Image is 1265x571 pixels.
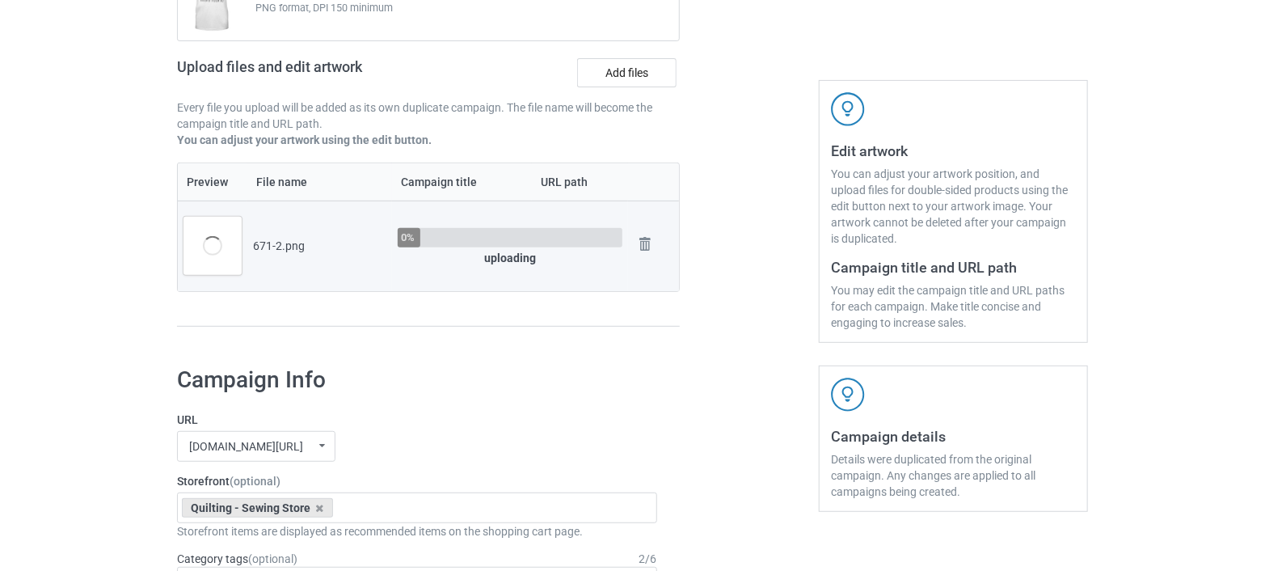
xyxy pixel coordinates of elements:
h3: Campaign details [831,427,1076,446]
div: You may edit the campaign title and URL paths for each campaign. Make title concise and engaging ... [831,282,1076,331]
img: svg+xml;base64,PD94bWwgdmVyc2lvbj0iMS4wIiBlbmNvZGluZz0iVVRGLTgiPz4KPHN2ZyB3aWR0aD0iNDJweCIgaGVpZ2... [831,378,865,412]
label: Add files [577,58,677,87]
div: You can adjust your artwork position, and upload files for double-sided products using the edit b... [831,166,1076,247]
span: (optional) [248,552,297,565]
img: svg+xml;base64,PD94bWwgdmVyc2lvbj0iMS4wIiBlbmNvZGluZz0iVVRGLTgiPz4KPHN2ZyB3aWR0aD0iMjhweCIgaGVpZ2... [634,233,656,256]
th: Preview [178,163,247,201]
div: Storefront items are displayed as recommended items on the shopping cart page. [177,523,657,539]
h3: Edit artwork [831,142,1076,160]
label: URL [177,412,657,428]
div: Details were duplicated from the original campaign. Any changes are applied to all campaigns bein... [831,451,1076,500]
th: URL path [532,163,628,201]
th: Campaign title [392,163,532,201]
span: (optional) [230,475,280,488]
b: You can adjust your artwork using the edit button. [177,133,432,146]
div: 0% [401,232,415,243]
div: uploading [398,250,622,266]
div: 671-2.png [253,238,386,254]
th: File name [247,163,392,201]
img: svg+xml;base64,PD94bWwgdmVyc2lvbj0iMS4wIiBlbmNvZGluZz0iVVRGLTgiPz4KPHN2ZyB3aWR0aD0iNDJweCIgaGVpZ2... [831,92,865,126]
div: 2 / 6 [639,551,657,567]
h3: Campaign title and URL path [831,258,1076,277]
p: Every file you upload will be added as its own duplicate campaign. The file name will become the ... [177,99,680,132]
h1: Campaign Info [177,366,657,395]
label: Storefront [177,473,657,489]
label: Category tags [177,551,297,567]
div: [DOMAIN_NAME][URL] [189,441,303,452]
h2: Upload files and edit artwork [177,58,479,88]
div: Quilting - Sewing Store [182,498,333,518]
